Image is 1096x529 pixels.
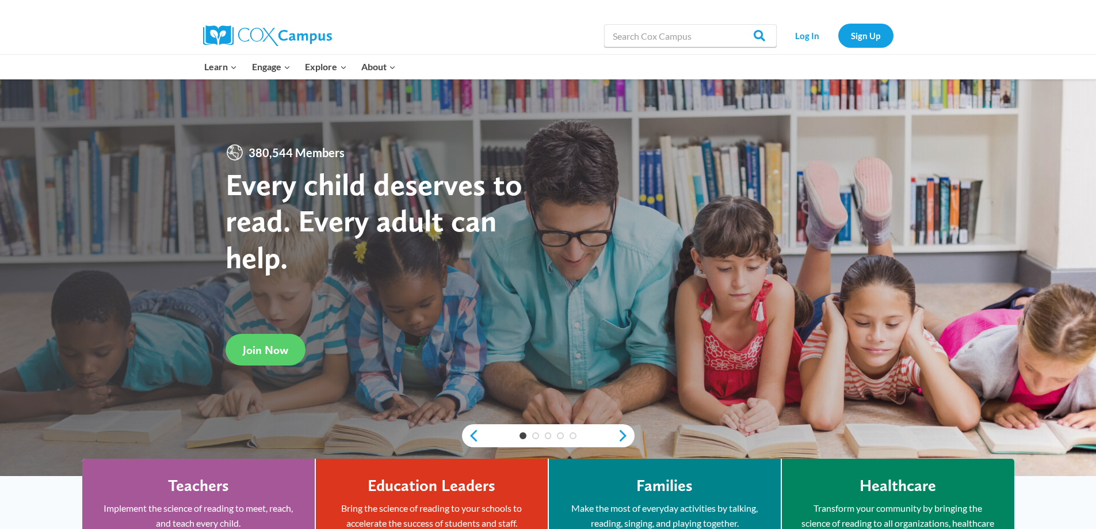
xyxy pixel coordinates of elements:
[860,476,936,496] h4: Healthcare
[368,476,495,496] h4: Education Leaders
[197,55,403,79] nav: Primary Navigation
[520,432,526,439] a: 1
[243,343,288,357] span: Join Now
[462,429,479,443] a: previous
[305,59,346,74] span: Explore
[782,24,832,47] a: Log In
[545,432,552,439] a: 3
[782,24,893,47] nav: Secondary Navigation
[462,424,635,447] div: content slider buttons
[252,59,291,74] span: Engage
[244,143,349,162] span: 380,544 Members
[226,166,522,276] strong: Every child deserves to read. Every adult can help.
[532,432,539,439] a: 2
[838,24,893,47] a: Sign Up
[636,476,693,496] h4: Families
[570,432,576,439] a: 5
[168,476,229,496] h4: Teachers
[617,429,635,443] a: next
[557,432,564,439] a: 4
[361,59,396,74] span: About
[604,24,777,47] input: Search Cox Campus
[203,25,332,46] img: Cox Campus
[226,334,305,366] a: Join Now
[204,59,237,74] span: Learn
